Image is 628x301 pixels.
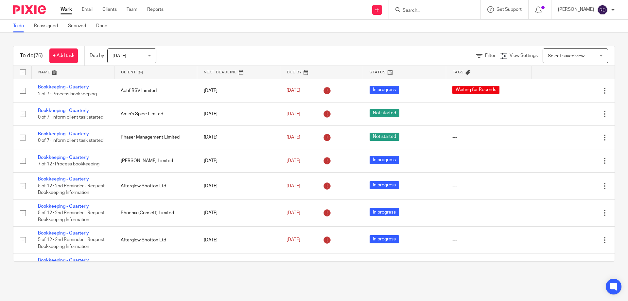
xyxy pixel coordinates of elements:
[38,184,105,195] span: 5 of 12 · 2nd Reminder - Request Bookkeeping Information
[452,237,525,243] div: ---
[197,102,280,125] td: [DATE]
[287,238,300,242] span: [DATE]
[38,132,89,136] a: Bookkeeping - Quarterly
[558,6,594,13] p: [PERSON_NAME]
[597,5,608,15] img: svg%3E
[114,149,197,172] td: [PERSON_NAME] Limited
[114,199,197,226] td: Phoenix (Consett) Limited
[197,79,280,102] td: [DATE]
[370,109,399,117] span: Not started
[61,6,72,13] a: Work
[38,258,89,263] a: Bookkeeping - Quarterly
[38,115,103,120] span: 0 of 7 · Inform client task started
[13,20,29,32] a: To do
[370,181,399,189] span: In progress
[38,155,89,160] a: Bookkeeping - Quarterly
[127,6,137,13] a: Team
[197,254,280,280] td: [DATE]
[287,88,300,93] span: [DATE]
[197,227,280,254] td: [DATE]
[485,53,496,58] span: Filter
[452,183,525,189] div: ---
[452,210,525,216] div: ---
[510,53,538,58] span: View Settings
[147,6,164,13] a: Reports
[114,173,197,199] td: Afterglow Shotton Ltd
[197,149,280,172] td: [DATE]
[287,112,300,116] span: [DATE]
[497,7,522,12] span: Get Support
[38,211,105,222] span: 5 of 12 · 2nd Reminder - Request Bookkeeping Information
[38,238,105,249] span: 5 of 12 · 2nd Reminder - Request Bookkeeping Information
[113,54,126,58] span: [DATE]
[96,20,112,32] a: Done
[548,54,584,58] span: Select saved view
[38,231,89,235] a: Bookkeeping - Quarterly
[453,70,464,74] span: Tags
[287,211,300,215] span: [DATE]
[114,102,197,125] td: Amin's Spice Limited
[102,6,117,13] a: Clients
[114,79,197,102] td: Actif RSV Limited
[38,92,97,96] span: 2 of 7 · Process bookkeeping
[452,86,499,94] span: Waiting for Records
[452,134,525,141] div: ---
[370,156,399,164] span: In progress
[452,111,525,117] div: ---
[370,235,399,243] span: In progress
[38,139,103,143] span: 0 of 7 · Inform client task started
[370,86,399,94] span: In progress
[114,254,197,280] td: Phoenix (Consett) Limited
[114,227,197,254] td: Afterglow Shotton Ltd
[287,135,300,140] span: [DATE]
[90,52,104,59] p: Due by
[370,208,399,216] span: In progress
[68,20,91,32] a: Snoozed
[197,199,280,226] td: [DATE]
[49,48,78,63] a: + Add task
[34,20,63,32] a: Reassigned
[114,126,197,149] td: Phaser Management Limited
[287,184,300,188] span: [DATE]
[197,173,280,199] td: [DATE]
[452,158,525,164] div: ---
[20,52,43,59] h1: To do
[34,53,43,58] span: (76)
[287,159,300,163] span: [DATE]
[197,126,280,149] td: [DATE]
[38,162,99,166] span: 7 of 12 · Process bookkeeping
[13,5,46,14] img: Pixie
[38,204,89,209] a: Bookkeeping - Quarterly
[370,133,399,141] span: Not started
[82,6,93,13] a: Email
[38,108,89,113] a: Bookkeeping - Quarterly
[38,85,89,89] a: Bookkeeping - Quarterly
[402,8,461,14] input: Search
[38,177,89,181] a: Bookkeeping - Quarterly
